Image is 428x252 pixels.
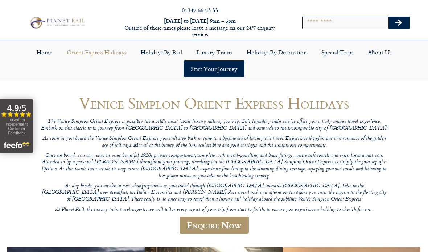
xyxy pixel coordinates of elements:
[239,44,314,60] a: Holidays by Destination
[184,60,244,77] a: Start your Journey
[388,17,410,29] button: Search
[40,183,388,203] p: As day breaks you awake to ever-changing views as you travel through [GEOGRAPHIC_DATA] towards [G...
[361,44,399,60] a: About Us
[4,44,424,77] nav: Menu
[40,152,388,180] p: Once on board, you can relax in your beautiful 1920s private compartment, complete with wood-pane...
[180,217,249,234] a: Enquire Now
[182,6,218,14] a: 01347 66 53 33
[189,44,239,60] a: Luxury Trains
[40,206,388,213] p: At Planet Rail, the luxury train travel experts, we will tailor every aspect of your trip from st...
[59,44,133,60] a: Orient Express Holidays
[314,44,361,60] a: Special Trips
[40,118,388,132] p: The Venice Simplon Orient Express is possibly the world’s most iconic luxury railway journey. Thi...
[29,44,59,60] a: Home
[28,16,86,30] img: Planet Rail Train Holidays Logo
[40,135,388,149] p: As soon as you board the Venice Simplon Orient Express you will step back in time to a bygone era...
[116,18,284,38] h6: [DATE] to [DATE] 9am – 5pm Outside of these times please leave a message on our 24/7 enquiry serv...
[133,44,189,60] a: Holidays by Rail
[40,94,388,112] h1: Venice Simplon Orient Express Holidays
